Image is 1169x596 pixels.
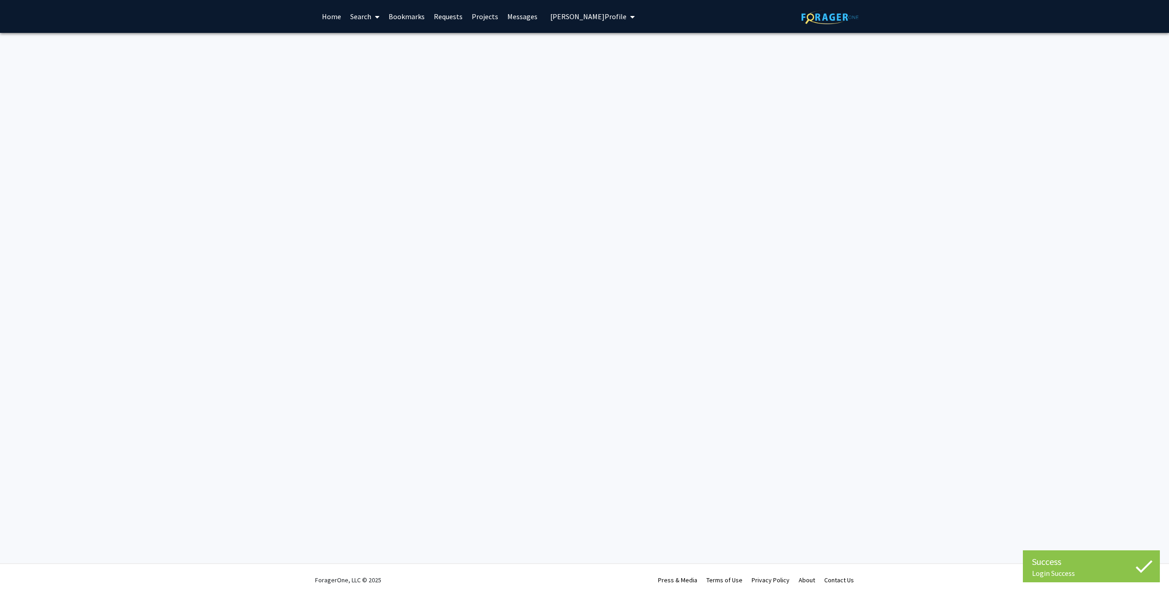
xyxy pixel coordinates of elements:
img: ForagerOne Logo [801,10,858,24]
a: Bookmarks [384,0,429,32]
span: [PERSON_NAME] Profile [550,12,627,21]
div: Success [1032,555,1151,569]
a: Contact Us [824,576,854,584]
a: Requests [429,0,467,32]
a: About [799,576,815,584]
a: Messages [503,0,542,32]
a: Press & Media [658,576,697,584]
a: Privacy Policy [752,576,790,584]
div: ForagerOne, LLC © 2025 [315,564,381,596]
a: Home [317,0,346,32]
a: Terms of Use [706,576,742,584]
div: Login Success [1032,569,1151,578]
a: Search [346,0,384,32]
a: Projects [467,0,503,32]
